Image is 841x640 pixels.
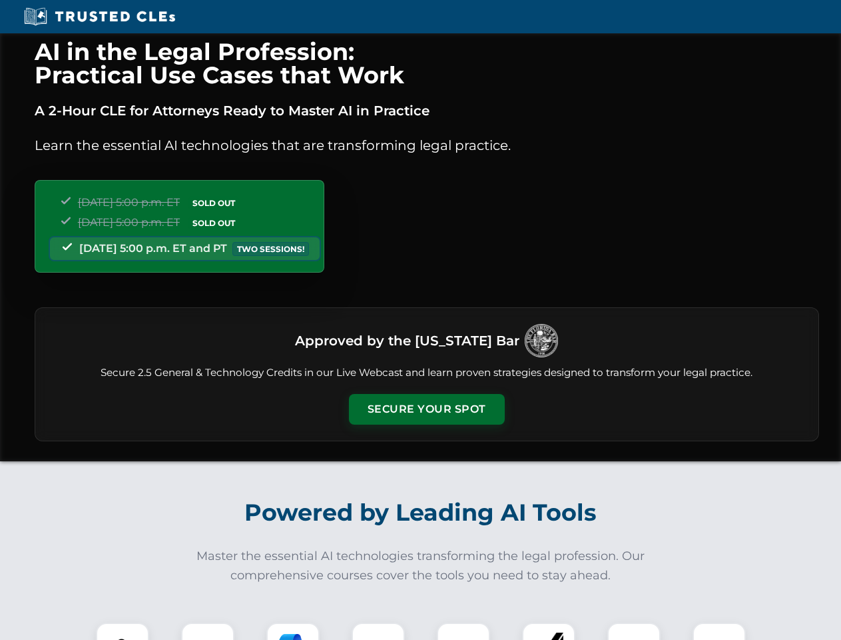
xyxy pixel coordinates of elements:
span: [DATE] 5:00 p.m. ET [78,216,180,229]
h2: Powered by Leading AI Tools [52,489,790,536]
span: SOLD OUT [188,216,240,230]
span: SOLD OUT [188,196,240,210]
p: Master the essential AI technologies transforming the legal profession. Our comprehensive courses... [188,547,654,585]
h1: AI in the Legal Profession: Practical Use Cases that Work [35,40,819,87]
img: Logo [525,324,558,357]
img: Trusted CLEs [20,7,179,27]
p: A 2-Hour CLE for Attorneys Ready to Master AI in Practice [35,100,819,121]
button: Secure Your Spot [349,394,505,425]
p: Learn the essential AI technologies that are transforming legal practice. [35,135,819,156]
h3: Approved by the [US_STATE] Bar [295,329,519,353]
p: Secure 2.5 General & Technology Credits in our Live Webcast and learn proven strategies designed ... [51,365,802,381]
span: [DATE] 5:00 p.m. ET [78,196,180,209]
